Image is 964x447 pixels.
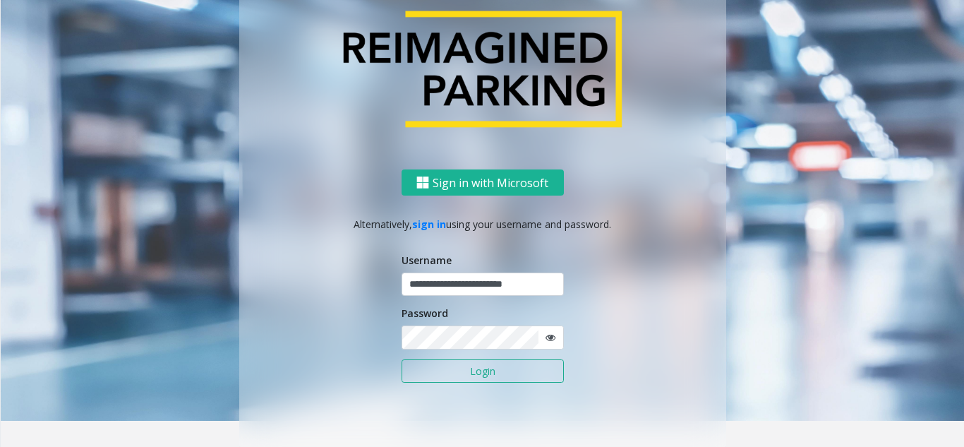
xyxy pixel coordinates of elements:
[402,306,448,321] label: Password
[402,359,564,383] button: Login
[402,169,564,196] button: Sign in with Microsoft
[253,217,712,232] p: Alternatively, using your username and password.
[412,217,446,231] a: sign in
[402,253,452,268] label: Username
